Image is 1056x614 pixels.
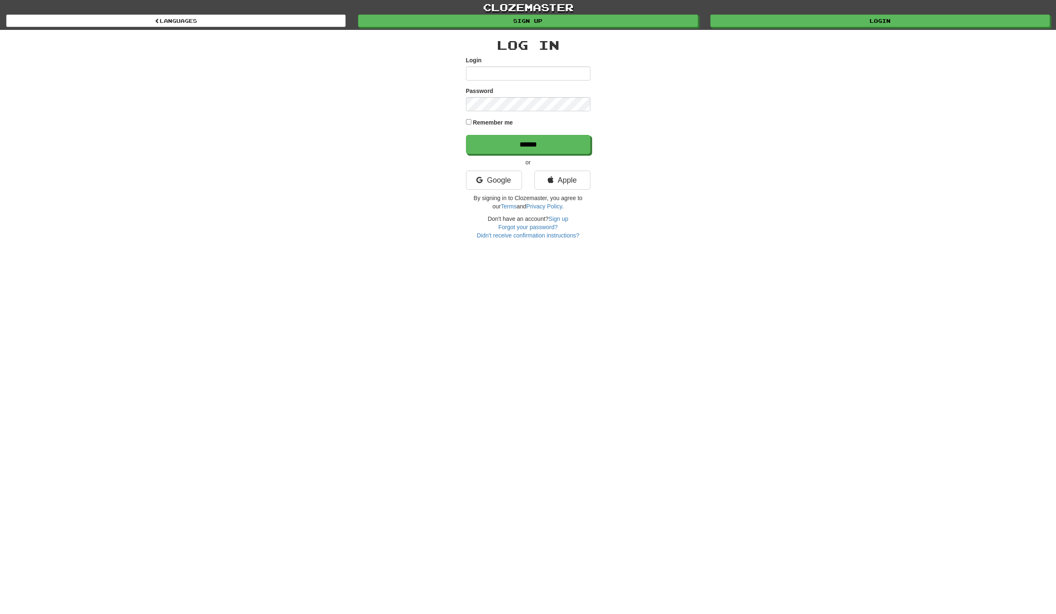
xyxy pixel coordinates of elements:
label: Password [466,87,493,95]
a: Sign up [549,215,568,222]
a: Privacy Policy [526,203,562,210]
a: Languages [6,15,346,27]
div: Don't have an account? [466,215,590,240]
a: Terms [501,203,517,210]
a: Login [710,15,1050,27]
h2: Log In [466,38,590,52]
label: Login [466,56,482,64]
a: Apple [534,171,590,190]
p: or [466,158,590,166]
a: Didn't receive confirmation instructions? [477,232,579,239]
label: Remember me [473,118,513,127]
a: Google [466,171,522,190]
a: Sign up [358,15,697,27]
a: Forgot your password? [498,224,558,230]
p: By signing in to Clozemaster, you agree to our and . [466,194,590,210]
